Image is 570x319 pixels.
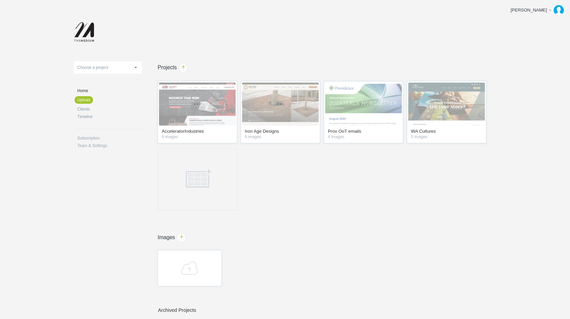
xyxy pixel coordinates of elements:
a: + [177,233,186,243]
a: Upload [75,96,93,104]
a: Clients [77,107,142,111]
a: Iron Age Designs [245,129,316,135]
a: Drag an image here or click to create a new project [158,148,237,211]
a: [PERSON_NAME] [505,3,567,17]
a: Subscription [77,136,142,140]
em: 8 images [162,135,233,139]
img: b09a0dd3583d81e2af5e31b265721212 [554,5,564,15]
div: [PERSON_NAME] [510,7,548,14]
span: + [179,63,188,72]
a: Prov OoT emails [328,129,399,135]
em: 4 images [328,135,399,139]
em: 6 images [245,135,316,139]
img: themediumnet_vmik8s_v3_thumb.jpg [408,83,485,126]
a: Home [77,89,142,93]
h1: Images [142,235,506,240]
h1: Projects [142,65,506,70]
span: Choose a project [77,65,108,70]
a: Team & Settings [77,144,142,148]
a: AcceleratorIndustries [162,129,233,135]
em: 5 images [411,135,482,139]
img: themediumnet_pfyked_v2_thumb.jpg [159,83,236,126]
img: themediumnet-logo_20140702131735.png [74,22,95,43]
h3: Archived Projects [158,308,506,313]
img: themediumnet_oo84e4_thumb.jpg [325,83,402,126]
img: themediumnet_rgmjew_thumb.jpg [242,83,319,126]
a: Timeline [77,115,142,119]
a: Add images to start creating projects & clients [158,250,222,286]
a: + [178,63,188,73]
a: WA Cultures [411,129,482,135]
